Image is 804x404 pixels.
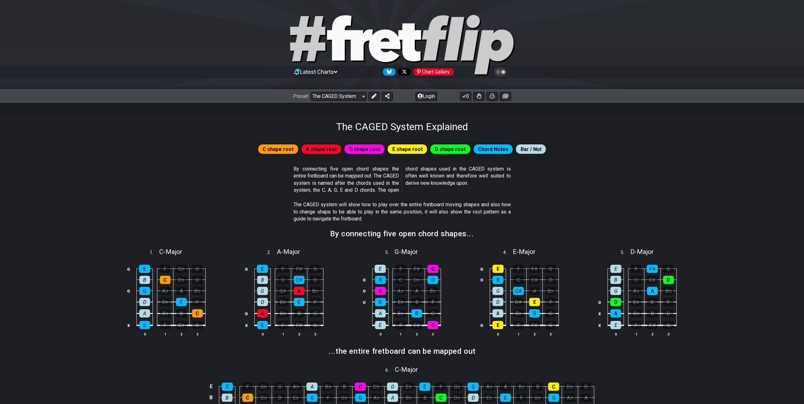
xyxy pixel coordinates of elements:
[500,92,511,101] button: Create image
[277,265,288,273] div: F
[300,69,334,75] span: Latest Charts
[490,331,506,337] th: 0
[411,276,422,284] div: D♭
[663,321,674,329] div: G
[176,276,187,284] div: D♭
[360,285,368,296] td: o
[663,265,674,273] div: G
[257,298,268,306] div: D
[610,287,621,295] div: G
[192,287,203,295] div: B♭
[360,296,368,308] td: o
[254,331,270,337] th: 0
[349,145,380,154] span: G shape root
[610,309,621,317] div: A
[222,394,233,402] div: B
[513,298,524,306] div: D♯
[631,287,642,295] div: A♭
[663,309,674,317] div: C
[291,394,301,402] div: E♭
[310,276,321,284] div: D
[368,92,380,101] button: Edit Preset
[375,321,386,329] div: E
[427,298,438,306] div: F
[631,298,642,306] div: E♭
[160,321,171,329] div: F
[157,331,173,337] th: 1
[307,331,323,337] th: 3
[663,298,674,306] div: F
[139,321,150,329] div: E
[493,287,503,295] div: G
[192,321,203,329] div: G
[663,287,674,295] div: B♭
[176,265,187,273] div: G♭
[257,321,268,329] div: E
[257,309,268,317] div: A
[339,383,350,391] div: B
[385,249,395,256] span: 3 .
[545,321,556,329] div: G
[150,249,159,256] span: 1 .
[275,331,291,337] th: 1
[427,321,438,329] div: G
[125,263,132,274] td: o
[452,394,462,402] div: D♭
[173,331,189,337] th: 2
[610,321,621,329] div: E
[631,309,642,317] div: B♭
[411,287,422,295] div: A
[413,68,454,75] div: Chart Gallery
[160,298,171,306] div: E♭
[497,69,504,75] span: Toggle light / dark theme
[647,298,658,306] div: E
[395,276,406,284] div: C
[516,394,527,402] div: F
[294,309,305,317] div: B
[631,321,642,329] div: F
[610,298,621,306] div: D
[513,287,524,295] div: G♯
[513,309,524,317] div: B♭
[478,319,486,331] td: o
[396,68,411,75] a: Follow #fretflip at X
[493,321,503,329] div: E
[565,394,575,402] div: A♭
[395,287,406,295] div: A♭
[139,265,150,273] div: E
[278,309,288,317] div: B♭
[532,383,543,391] div: B
[307,394,317,402] div: E
[176,287,187,295] div: A
[529,265,540,273] div: F♯
[644,331,660,337] th: 2
[387,383,398,391] div: D
[242,383,253,391] div: F
[478,263,486,274] td: o
[631,276,642,284] div: C
[387,394,398,402] div: A
[610,265,621,273] div: E
[242,394,253,402] div: C
[427,287,438,295] div: B♭
[513,276,524,284] div: C
[513,265,524,273] div: F
[435,383,446,391] div: F
[596,319,603,331] td: x
[411,265,422,273] div: F♯
[545,265,556,273] div: G
[125,285,132,296] td: o
[647,276,658,284] div: C♯
[294,276,305,284] div: C♯
[375,298,386,306] div: D
[581,394,591,402] div: A
[243,319,250,331] td: x
[395,248,418,256] span: G - Major
[564,383,575,391] div: D♭
[427,276,438,284] div: D
[427,309,438,317] div: C
[478,274,486,285] td: o
[323,383,334,391] div: B♭
[310,298,321,306] div: F
[647,309,658,317] div: B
